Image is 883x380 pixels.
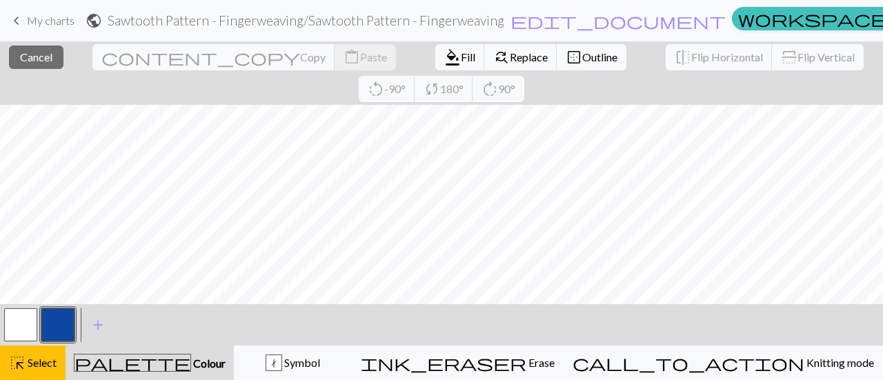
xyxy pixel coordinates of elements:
[461,50,475,63] span: Fill
[510,50,548,63] span: Replace
[26,356,57,369] span: Select
[424,79,440,99] span: sync
[772,44,864,70] button: Flip Vertical
[266,355,281,372] div: t
[780,49,799,66] span: flip
[368,79,384,99] span: rotate_left
[804,356,874,369] span: Knitting mode
[510,11,726,30] span: edit_document
[691,50,763,63] span: Flip Horizontal
[352,346,564,380] button: Erase
[92,44,335,70] button: Copy
[557,44,626,70] button: Outline
[361,353,526,372] span: ink_eraser
[86,11,102,30] span: public
[493,48,510,67] span: find_replace
[384,82,406,95] span: -90°
[90,315,106,334] span: add
[66,346,234,380] button: Colour
[566,48,582,67] span: border_outer
[9,353,26,372] span: highlight_alt
[473,76,524,102] button: 90°
[582,50,617,63] span: Outline
[234,346,352,380] button: t Symbol
[440,82,464,95] span: 180°
[484,44,557,70] button: Replace
[675,48,691,67] span: flip
[573,353,804,372] span: call_to_action
[498,82,515,95] span: 90°
[108,12,504,28] h2: Sawtooth Pattern - Fingerweaving / Sawtooth Pattern - Fingerweaving
[564,346,883,380] button: Knitting mode
[435,44,485,70] button: Fill
[27,14,75,27] span: My charts
[9,46,63,69] button: Cancel
[444,48,461,67] span: format_color_fill
[526,356,555,369] span: Erase
[8,9,75,32] a: My charts
[282,356,320,369] span: Symbol
[8,11,25,30] span: keyboard_arrow_left
[191,357,226,370] span: Colour
[415,76,473,102] button: 180°
[482,79,498,99] span: rotate_right
[300,50,326,63] span: Copy
[75,353,190,372] span: palette
[359,76,415,102] button: -90°
[20,50,52,63] span: Cancel
[101,48,300,67] span: content_copy
[666,44,773,70] button: Flip Horizontal
[797,50,855,63] span: Flip Vertical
